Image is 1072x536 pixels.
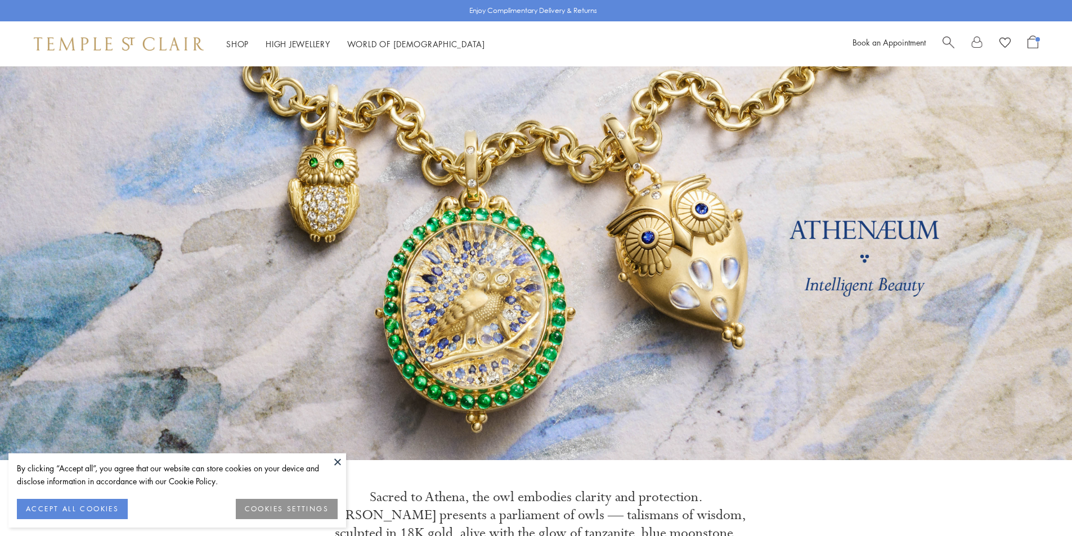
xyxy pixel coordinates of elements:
[226,37,485,51] nav: Main navigation
[266,38,330,49] a: High JewelleryHigh Jewellery
[347,38,485,49] a: World of [DEMOGRAPHIC_DATA]World of [DEMOGRAPHIC_DATA]
[853,37,926,48] a: Book an Appointment
[17,499,128,519] button: ACCEPT ALL COOKIES
[34,37,204,51] img: Temple St. Clair
[943,35,954,52] a: Search
[1028,35,1038,52] a: Open Shopping Bag
[236,499,338,519] button: COOKIES SETTINGS
[999,35,1011,52] a: View Wishlist
[17,462,338,488] div: By clicking “Accept all”, you agree that our website can store cookies on your device and disclos...
[469,5,597,16] p: Enjoy Complimentary Delivery & Returns
[226,38,249,49] a: ShopShop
